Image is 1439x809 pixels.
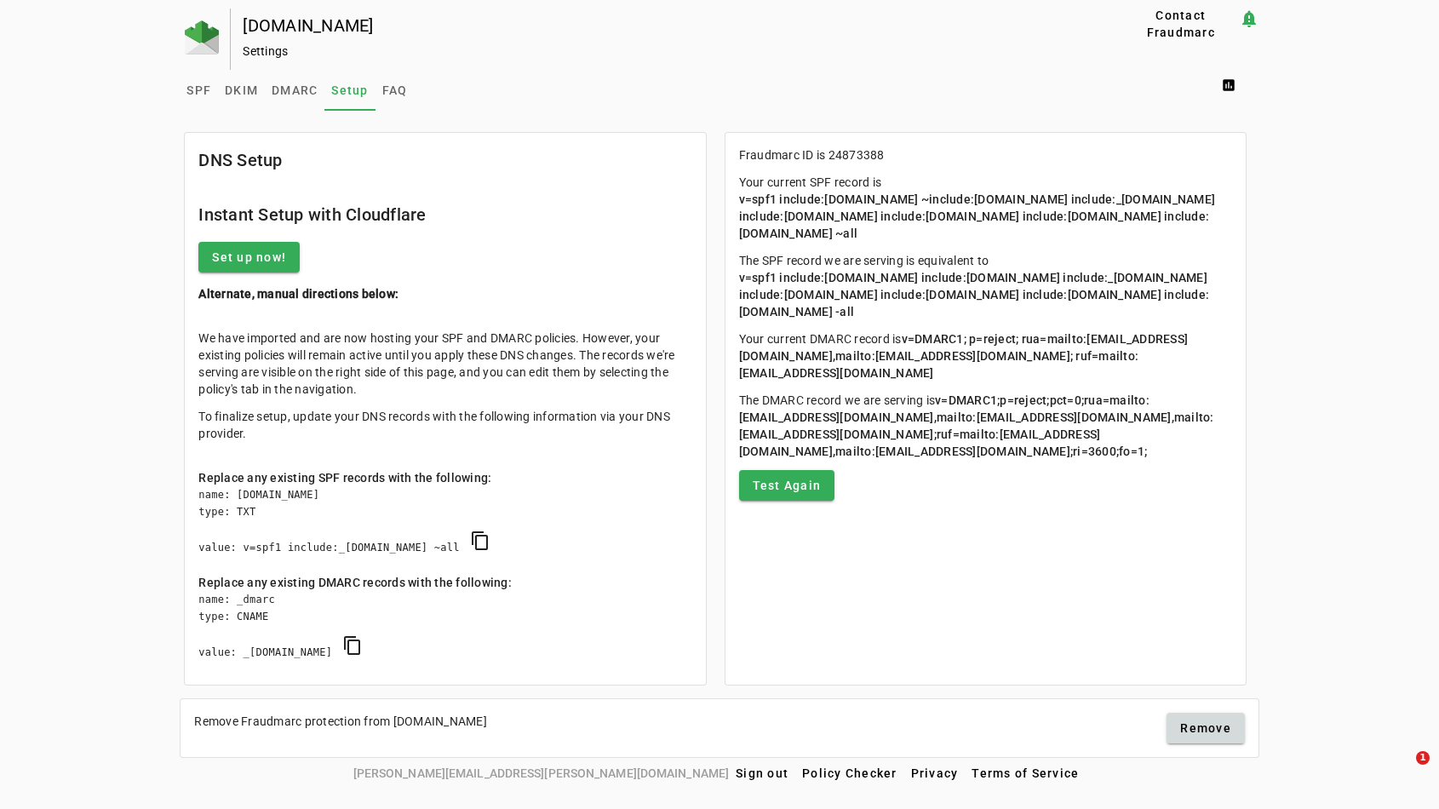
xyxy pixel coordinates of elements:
p: The SPF record we are serving is equivalent to [739,252,1232,320]
div: Replace any existing SPF records with the following: [198,469,691,486]
h2: Instant Setup with Cloudflare [198,201,691,228]
div: Replace any existing DMARC records with the following: [198,574,691,591]
span: 1 [1416,751,1430,765]
span: v=spf1 include:[DOMAIN_NAME] include:[DOMAIN_NAME] include:_[DOMAIN_NAME] include:[DOMAIN_NAME] i... [739,271,1211,318]
button: Set up now! [198,242,300,273]
p: To finalize setup, update your DNS records with the following information via your DNS provider. [198,408,691,442]
span: FAQ [382,84,408,96]
span: Contact Fraudmarc [1130,7,1232,41]
button: Remove [1167,713,1245,743]
span: Privacy [911,766,959,780]
span: Sign out [736,766,788,780]
div: Remove Fraudmarc protection from [DOMAIN_NAME] [194,713,487,730]
span: SPF [186,84,211,96]
span: Set up now! [212,249,286,266]
a: DKIM [218,70,265,111]
span: Terms of Service [972,766,1079,780]
button: Privacy [904,758,966,789]
img: Fraudmarc Logo [185,20,219,55]
button: Sign out [729,758,795,789]
div: Settings [243,43,1069,60]
span: [PERSON_NAME][EMAIL_ADDRESS][PERSON_NAME][DOMAIN_NAME] [353,764,729,783]
span: DMARC [272,84,318,96]
button: Terms of Service [965,758,1086,789]
mat-card-title: DNS Setup [198,146,282,174]
a: Setup [324,70,375,111]
div: name: [DOMAIN_NAME] type: TXT value: v=spf1 include:_[DOMAIN_NAME] ~all [198,486,691,574]
div: [DOMAIN_NAME] [243,17,1069,34]
button: copy DMARC [332,625,373,666]
p: Your current SPF record is [739,174,1232,242]
a: DMARC [265,70,324,111]
iframe: Intercom live chat [1381,751,1422,792]
a: FAQ [376,70,415,111]
a: SPF [180,70,218,111]
button: copy SPF [460,520,501,561]
button: Policy Checker [795,758,904,789]
span: Test Again [753,477,822,494]
b: Alternate, manual directions below: [198,287,398,301]
p: The DMARC record we are serving is [739,392,1232,460]
p: Your current DMARC record is [739,330,1232,382]
p: We have imported and are now hosting your SPF and DMARC policies. However, your existing policies... [198,330,691,398]
p: Fraudmarc ID is 24873388 [739,146,1232,164]
span: Policy Checker [802,766,897,780]
mat-icon: notification_important [1239,9,1259,29]
span: DKIM [225,84,258,96]
span: v=DMARC1; p=reject; rua=mailto:[EMAIL_ADDRESS][DOMAIN_NAME],mailto:[EMAIL_ADDRESS][DOMAIN_NAME]; ... [739,332,1189,380]
span: v=DMARC1;p=reject;pct=0;rua=mailto:[EMAIL_ADDRESS][DOMAIN_NAME],mailto:[EMAIL_ADDRESS][DOMAIN_NAM... [739,393,1214,458]
div: name: _dmarc type: CNAME value: _[DOMAIN_NAME] [198,591,691,679]
button: Contact Fraudmarc [1123,9,1239,39]
span: v=spf1 include:[DOMAIN_NAME] ~include:[DOMAIN_NAME] include:_[DOMAIN_NAME] include:[DOMAIN_NAME] ... [739,192,1218,240]
button: Test Again [739,470,835,501]
span: Remove [1180,720,1231,737]
span: Setup [331,84,368,96]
